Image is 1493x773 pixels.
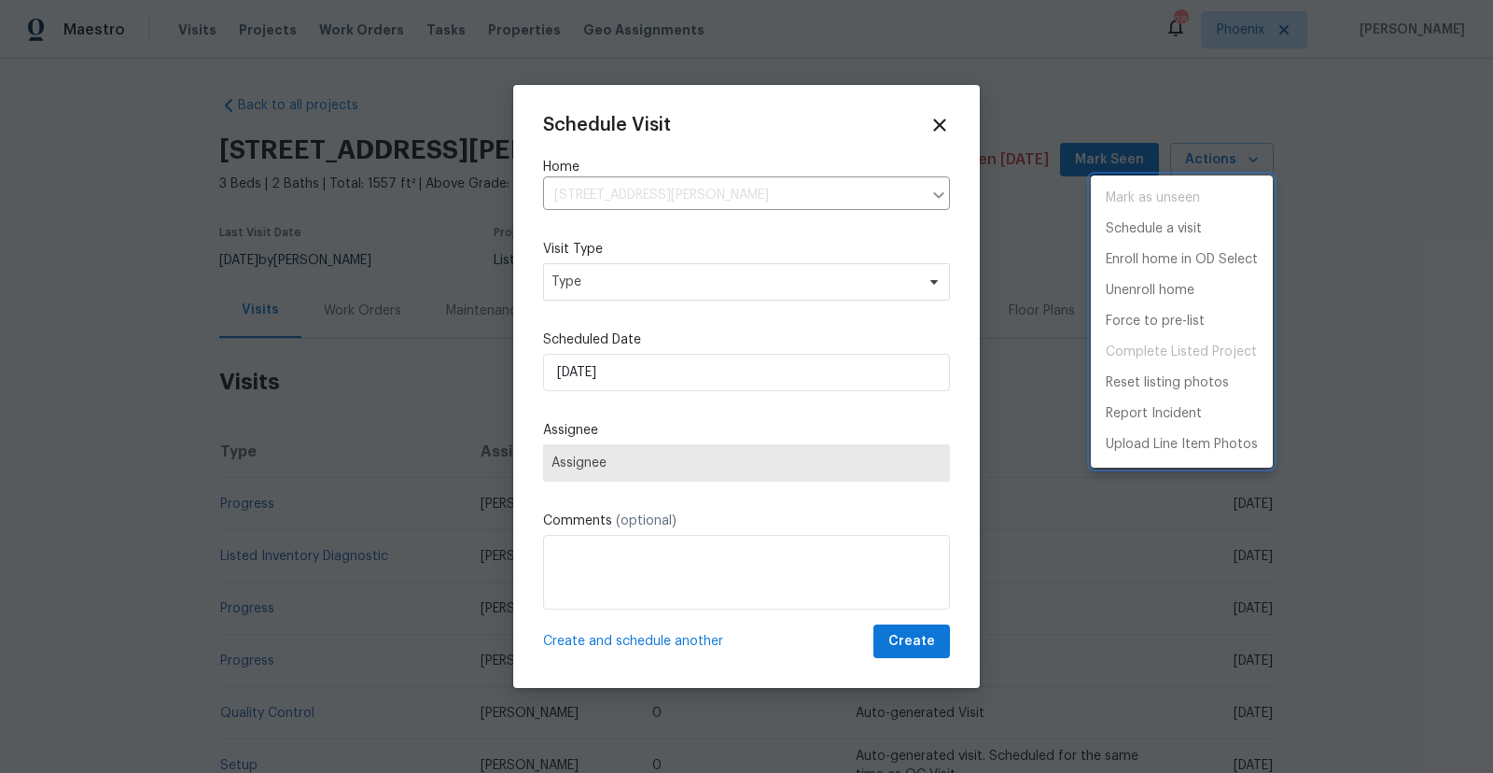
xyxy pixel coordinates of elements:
[1106,250,1258,270] p: Enroll home in OD Select
[1106,373,1229,393] p: Reset listing photos
[1106,281,1194,301] p: Unenroll home
[1106,435,1258,455] p: Upload Line Item Photos
[1106,404,1202,424] p: Report Incident
[1091,337,1273,368] span: Project is already completed
[1106,312,1205,331] p: Force to pre-list
[1106,219,1202,239] p: Schedule a visit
